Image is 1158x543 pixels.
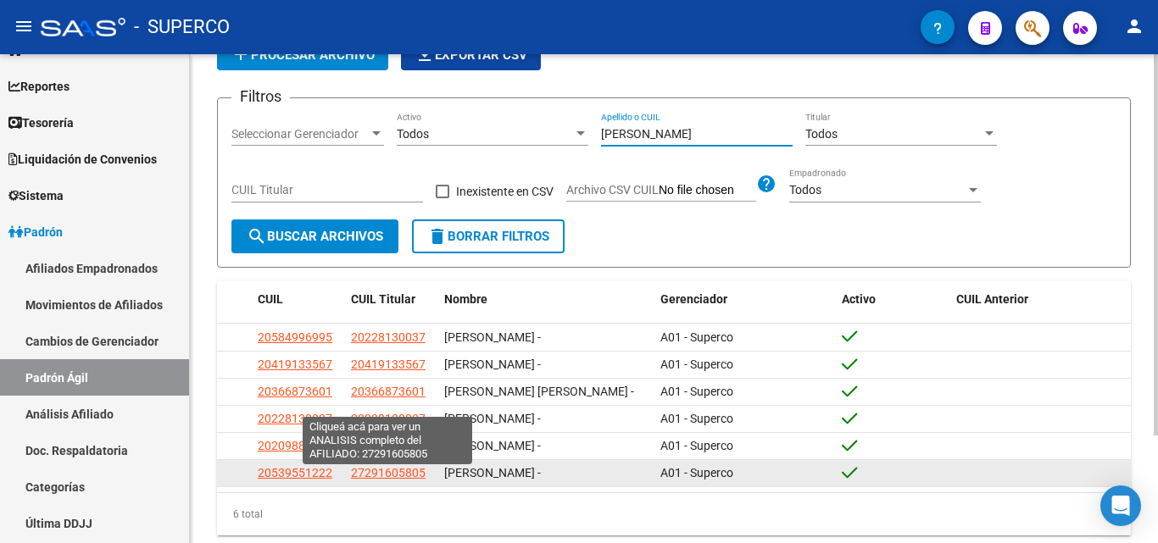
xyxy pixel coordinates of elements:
[351,439,426,452] span: 20209888557
[258,466,332,479] span: 20539551222
[217,40,388,70] button: Procesar archivo
[247,229,383,244] span: Buscar Archivos
[660,357,733,371] span: A01 - Superco
[351,330,426,344] span: 20228130037
[231,44,251,64] mat-icon: add
[344,281,437,318] datatable-header-cell: CUIL Titular
[415,47,527,63] span: Exportar CSV
[842,292,876,306] span: Activo
[412,219,565,253] button: Borrar Filtros
[566,183,659,197] span: Archivo CSV CUIL
[444,292,487,306] span: Nombre
[949,281,1132,318] datatable-header-cell: CUIL Anterior
[351,357,426,371] span: 20419133567
[231,47,375,63] span: Procesar archivo
[415,44,435,64] mat-icon: file_download
[8,186,64,205] span: Sistema
[8,114,74,132] span: Tesorería
[351,412,426,425] span: 20228130037
[660,439,733,452] span: A01 - Superco
[251,281,344,318] datatable-header-cell: CUIL
[427,229,549,244] span: Borrar Filtros
[789,183,821,197] span: Todos
[444,439,541,452] span: [PERSON_NAME] -
[134,8,230,46] span: - SUPERCO
[660,292,727,306] span: Gerenciador
[8,150,157,169] span: Liquidación de Convenios
[456,181,554,202] span: Inexistente en CSV
[397,127,429,141] span: Todos
[1124,16,1144,36] mat-icon: person
[8,223,63,241] span: Padrón
[956,292,1028,306] span: CUIL Anterior
[654,281,836,318] datatable-header-cell: Gerenciador
[660,330,733,344] span: A01 - Superco
[401,40,541,70] button: Exportar CSV
[258,330,332,344] span: 20584996995
[444,330,541,344] span: [PERSON_NAME] -
[660,412,733,425] span: A01 - Superco
[258,357,332,371] span: 20419133567
[217,493,1131,535] div: 6 total
[8,77,70,96] span: Reportes
[437,281,654,318] datatable-header-cell: Nombre
[258,385,332,398] span: 20366873601
[444,466,541,479] span: [PERSON_NAME] -
[258,292,283,306] span: CUIL
[351,385,426,398] span: 20366873601
[444,357,541,371] span: [PERSON_NAME] -
[660,466,733,479] span: A01 - Superco
[835,281,949,318] datatable-header-cell: Activo
[427,226,448,247] mat-icon: delete
[659,183,756,198] input: Archivo CSV CUIL
[444,412,541,425] span: [PERSON_NAME] -
[231,127,369,141] span: Seleccionar Gerenciador
[756,174,777,194] mat-icon: help
[258,412,332,425] span: 20228130037
[231,219,398,253] button: Buscar Archivos
[660,385,733,398] span: A01 - Superco
[351,466,426,479] span: 27291605805
[444,385,634,398] span: [PERSON_NAME] [PERSON_NAME] -
[258,439,332,452] span: 20209888557
[231,85,290,108] h3: Filtros
[247,226,267,247] mat-icon: search
[805,127,838,141] span: Todos
[1100,485,1141,526] div: Open Intercom Messenger
[14,16,34,36] mat-icon: menu
[351,292,415,306] span: CUIL Titular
